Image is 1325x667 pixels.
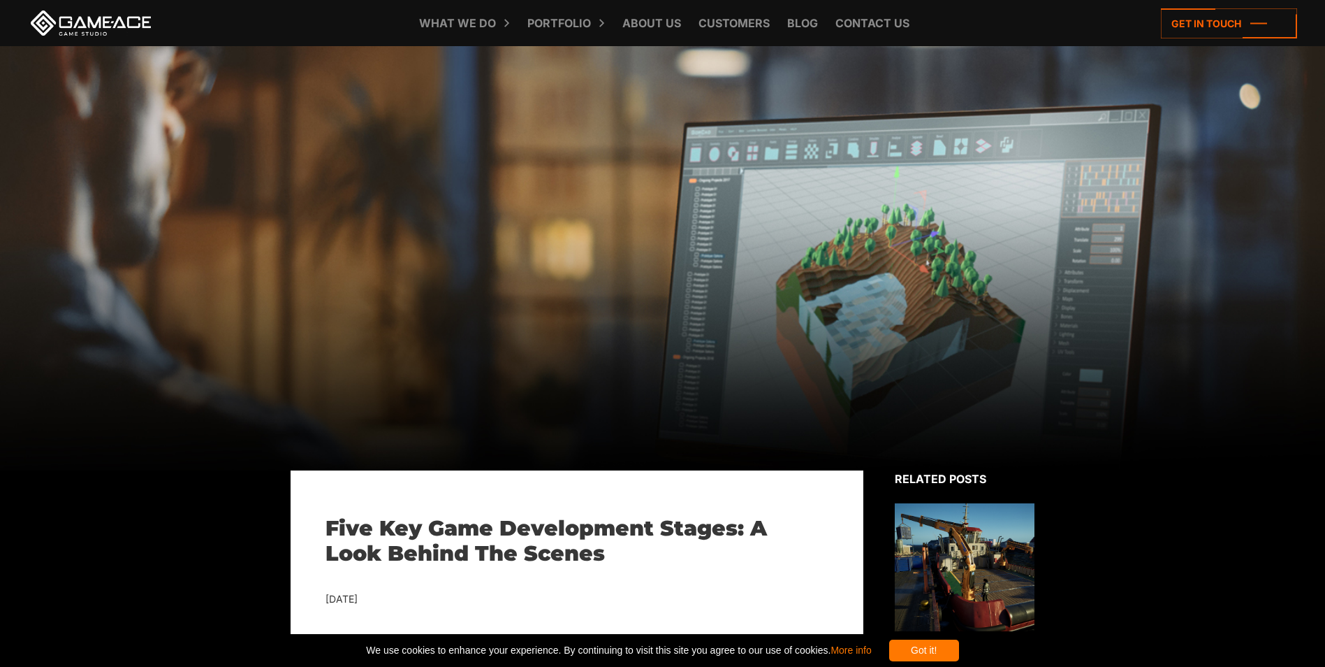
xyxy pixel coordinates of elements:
[895,471,1034,487] div: Related posts
[830,645,871,656] a: More info
[325,591,828,608] div: [DATE]
[889,640,959,661] div: Got it!
[325,516,828,566] h1: Five Key Game Development Stages: A Look Behind The Scenes
[895,503,1034,631] img: Related
[1161,8,1297,38] a: Get in touch
[366,640,871,661] span: We use cookies to enhance your experience. By continuing to visit this site you agree to our use ...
